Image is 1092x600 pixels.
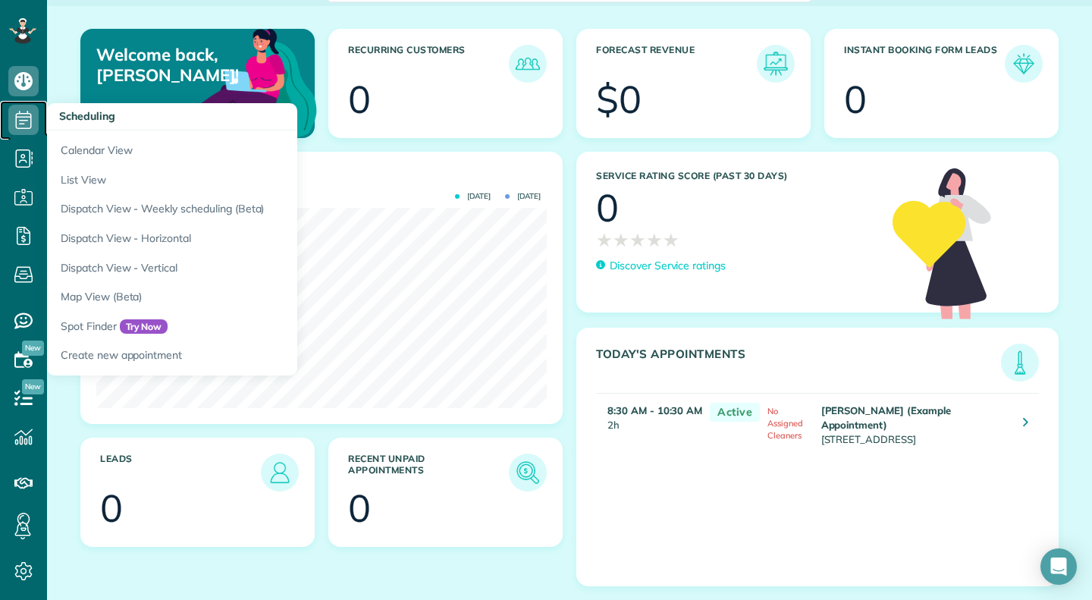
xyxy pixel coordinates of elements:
div: 0 [348,80,371,118]
img: icon_recurring_customers-cf858462ba22bcd05b5a5880d41d6543d210077de5bb9ebc9590e49fd87d84ed.png [513,49,543,79]
div: 0 [596,189,619,227]
td: 2h [596,394,702,455]
span: ★ [629,227,646,253]
span: New [22,379,44,394]
p: Discover Service ratings [610,258,726,274]
p: Welcome back, [PERSON_NAME]! [96,45,238,85]
a: Create new appointment [47,341,426,375]
a: Dispatch View - Weekly scheduling (Beta) [47,194,426,224]
div: 0 [100,489,123,527]
span: ★ [646,227,663,253]
a: Map View (Beta) [47,282,426,312]
h3: Recurring Customers [348,45,509,83]
a: List View [47,165,426,195]
div: 0 [844,80,867,118]
h3: Actual Revenue this month [100,171,547,185]
div: 0 [348,489,371,527]
span: ★ [663,227,679,253]
a: Dispatch View - Horizontal [47,224,426,253]
span: Active [710,403,760,422]
img: icon_forecast_revenue-8c13a41c7ed35a8dcfafea3cbb826a0462acb37728057bba2d056411b612bbbe.png [761,49,791,79]
img: icon_unpaid_appointments-47b8ce3997adf2238b356f14209ab4cced10bd1f174958f3ca8f1d0dd7fffeee.png [513,457,543,488]
img: icon_todays_appointments-901f7ab196bb0bea1936b74009e4eb5ffbc2d2711fa7634e0d609ed5ef32b18b.png [1005,347,1035,378]
h3: Recent unpaid appointments [348,454,509,492]
a: Dispatch View - Vertical [47,253,426,283]
span: Scheduling [59,109,115,123]
strong: [PERSON_NAME] (Example Appointment) [821,404,951,431]
div: $0 [596,80,642,118]
a: Calendar View [47,130,426,165]
span: ★ [613,227,629,253]
span: [DATE] [505,193,541,200]
span: [DATE] [455,193,491,200]
span: ★ [596,227,613,253]
strong: 8:30 AM - 10:30 AM [607,404,702,416]
span: New [22,341,44,356]
h3: Service Rating score (past 30 days) [596,171,877,181]
span: Try Now [120,319,168,335]
h3: Today's Appointments [596,347,1001,382]
td: [STREET_ADDRESS] [817,394,1012,455]
span: No Assigned Cleaners [767,406,803,441]
img: icon_form_leads-04211a6a04a5b2264e4ee56bc0799ec3eb69b7e499cbb523a139df1d13a81ae0.png [1009,49,1039,79]
img: dashboard_welcome-42a62b7d889689a78055ac9021e634bf52bae3f8056760290aed330b23ab8690.png [173,11,320,159]
div: Open Intercom Messenger [1040,548,1077,585]
a: Spot FinderTry Now [47,312,426,341]
img: icon_leads-1bed01f49abd5b7fead27621c3d59655bb73ed531f8eeb49469d10e621d6b896.png [265,457,295,488]
a: Discover Service ratings [596,258,726,274]
h3: Forecast Revenue [596,45,757,83]
h3: Instant Booking Form Leads [844,45,1005,83]
h3: Leads [100,454,261,492]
